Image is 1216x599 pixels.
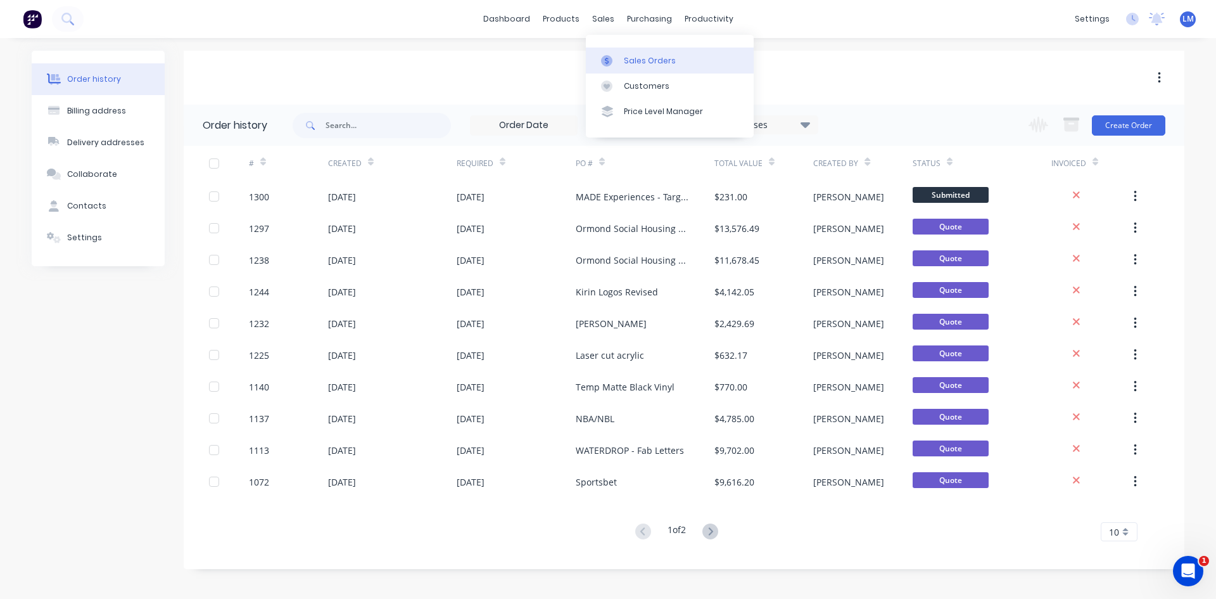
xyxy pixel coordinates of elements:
div: $13,576.49 [714,222,759,235]
span: Quote [913,250,989,266]
div: 1113 [249,444,269,457]
div: productivity [678,10,740,29]
div: [PERSON_NAME] [576,317,647,330]
div: [DATE] [328,222,356,235]
div: [PERSON_NAME] [813,349,884,362]
img: Factory [23,10,42,29]
div: products [536,10,586,29]
div: 22 Statuses [711,118,818,132]
div: [DATE] [328,349,356,362]
div: Customers [624,81,669,92]
span: Quote [913,282,989,298]
div: 1297 [249,222,269,235]
div: [DATE] [328,475,356,489]
button: Create Order [1092,115,1165,136]
div: [PERSON_NAME] [813,475,884,489]
a: Sales Orders [586,48,754,73]
div: Created [328,158,362,169]
div: 1137 [249,412,269,425]
button: Order history [32,63,165,95]
div: Required [457,158,493,169]
span: LM [1182,13,1194,25]
div: Order history [67,74,121,85]
div: Invoiced [1051,158,1086,169]
div: WATERDROP - Fab Letters [576,444,684,457]
a: dashboard [477,10,536,29]
div: # [249,146,328,181]
div: MADE Experiences - Target - Sports bet [576,190,689,203]
div: 1072 [249,475,269,489]
div: Status [913,158,940,169]
div: [DATE] [328,444,356,457]
div: [DATE] [457,254,484,267]
div: 1232 [249,317,269,330]
span: Quote [913,314,989,330]
div: Laser cut acrylic [576,349,644,362]
span: Quote [913,345,989,361]
div: Delivery addresses [67,137,144,148]
div: Status [913,146,1051,181]
span: Quote [913,377,989,393]
div: Ormond Social Housing Signage [576,254,689,267]
span: Quote [913,472,989,488]
button: Settings [32,222,165,254]
a: Customers [586,74,754,99]
input: Order Date [471,116,577,135]
div: $2,429.69 [714,317,754,330]
div: Collaborate [67,169,117,180]
div: $9,702.00 [714,444,754,457]
div: $9,616.20 [714,475,754,489]
div: Created By [813,146,912,181]
div: NBA/NBL [576,412,614,425]
span: Quote [913,219,989,235]
div: [PERSON_NAME] [813,190,884,203]
div: [DATE] [457,412,484,425]
div: [PERSON_NAME] [813,412,884,425]
button: Billing address [32,95,165,127]
div: [PERSON_NAME] [813,380,884,394]
div: 1140 [249,380,269,394]
div: Settings [67,232,102,243]
div: Ormond Social Housing Signage [576,222,689,235]
a: Price Level Manager [586,99,754,124]
button: Delivery addresses [32,127,165,158]
div: [DATE] [328,285,356,299]
div: Order history [203,118,267,133]
div: Temp Matte Black Vinyl [576,380,674,394]
div: [DATE] [328,380,356,394]
div: Required [457,146,576,181]
div: Total Value [714,146,813,181]
div: $11,678.45 [714,254,759,267]
span: Quote [913,441,989,456]
span: Quote [913,409,989,425]
div: $632.17 [714,349,747,362]
div: Created [328,146,457,181]
div: [PERSON_NAME] [813,317,884,330]
div: [DATE] [328,190,356,203]
span: Submitted [913,187,989,203]
div: Contacts [67,200,106,212]
div: [DATE] [457,285,484,299]
div: [PERSON_NAME] [813,254,884,267]
div: # [249,158,254,169]
div: PO # [576,146,714,181]
div: $4,142.05 [714,285,754,299]
div: 1238 [249,254,269,267]
div: settings [1068,10,1116,29]
div: Total Value [714,158,763,169]
div: $770.00 [714,380,747,394]
div: Sales Orders [624,55,676,67]
div: purchasing [621,10,678,29]
div: $231.00 [714,190,747,203]
iframe: Intercom live chat [1173,556,1203,586]
div: [PERSON_NAME] [813,444,884,457]
div: 1300 [249,190,269,203]
div: [DATE] [328,412,356,425]
div: [DATE] [457,444,484,457]
div: 1 of 2 [668,523,686,541]
div: [PERSON_NAME] [813,285,884,299]
div: [DATE] [328,317,356,330]
button: Contacts [32,190,165,222]
div: Price Level Manager [624,106,703,117]
div: Sportsbet [576,475,617,489]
